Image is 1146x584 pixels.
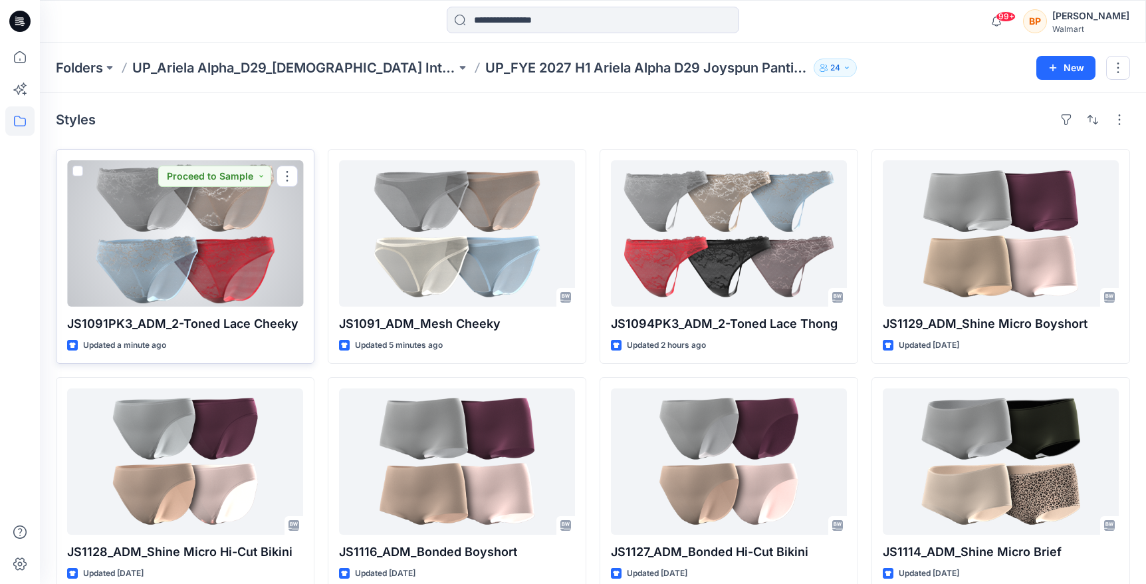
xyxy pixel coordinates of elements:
p: Updated a minute ago [83,339,166,353]
p: Updated [DATE] [355,567,415,581]
a: JS1094PK3_ADM_2-Toned Lace Thong [611,160,847,307]
h4: Styles [56,112,96,128]
a: JS1091PK3_ADM_2-Toned Lace Cheeky [67,160,303,307]
a: JS1116_ADM_Bonded Boyshort [339,388,575,535]
p: JS1128_ADM_Shine Micro Hi-Cut Bikini [67,543,303,561]
p: Updated 5 minutes ago [355,339,443,353]
div: BP [1023,9,1047,33]
p: JS1114_ADM_Shine Micro Brief [883,543,1119,561]
div: [PERSON_NAME] [1052,8,1129,24]
a: JS1114_ADM_Shine Micro Brief [883,388,1119,535]
p: Updated [DATE] [627,567,687,581]
p: JS1091_ADM_Mesh Cheeky [339,315,575,333]
p: JS1091PK3_ADM_2-Toned Lace Cheeky [67,315,303,333]
a: JS1127_ADM_Bonded Hi-Cut Bikini [611,388,847,535]
div: Walmart [1052,24,1129,34]
span: 99+ [996,11,1016,22]
button: 24 [814,59,857,77]
a: Folders [56,59,103,77]
a: JS1091_ADM_Mesh Cheeky [339,160,575,307]
p: Updated [DATE] [899,339,959,353]
p: 24 [830,61,840,75]
p: JS1116_ADM_Bonded Boyshort [339,543,575,561]
p: Updated 2 hours ago [627,339,706,353]
a: UP_Ariela Alpha_D29_[DEMOGRAPHIC_DATA] Intimates - Joyspun [132,59,456,77]
p: JS1094PK3_ADM_2-Toned Lace Thong [611,315,847,333]
a: JS1128_ADM_Shine Micro Hi-Cut Bikini [67,388,303,535]
p: JS1127_ADM_Bonded Hi-Cut Bikini [611,543,847,561]
p: Updated [DATE] [899,567,959,581]
a: JS1129_ADM_Shine Micro Boyshort [883,160,1119,307]
p: JS1129_ADM_Shine Micro Boyshort [883,315,1119,333]
p: UP_FYE 2027 H1 Ariela Alpha D29 Joyspun Panties [485,59,809,77]
button: New [1036,56,1095,80]
p: Updated [DATE] [83,567,144,581]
